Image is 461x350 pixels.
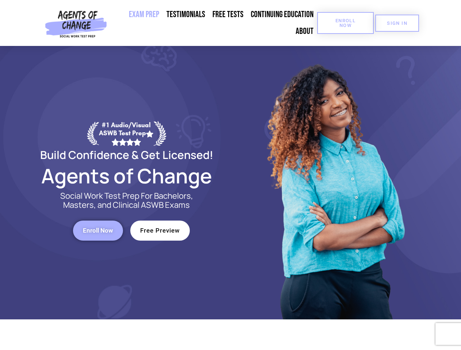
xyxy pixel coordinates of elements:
span: Enroll Now [329,18,362,28]
a: Free Tests [209,6,247,23]
a: Enroll Now [317,12,374,34]
a: About [292,23,317,40]
a: Testimonials [163,6,209,23]
a: Continuing Education [247,6,317,23]
span: Enroll Now [83,227,113,234]
h2: Build Confidence & Get Licensed! [23,149,231,160]
span: Free Preview [140,227,180,234]
p: Social Work Test Prep For Bachelors, Masters, and Clinical ASWB Exams [52,191,201,210]
a: Enroll Now [73,221,123,241]
a: SIGN IN [375,15,419,32]
a: Exam Prep [125,6,163,23]
h2: Agents of Change [23,167,231,184]
span: SIGN IN [387,21,407,26]
img: Website Image 1 (1) [262,46,408,319]
nav: Menu [110,6,317,40]
div: #1 Audio/Visual ASWB Test Prep [99,121,154,145]
a: Free Preview [130,221,190,241]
